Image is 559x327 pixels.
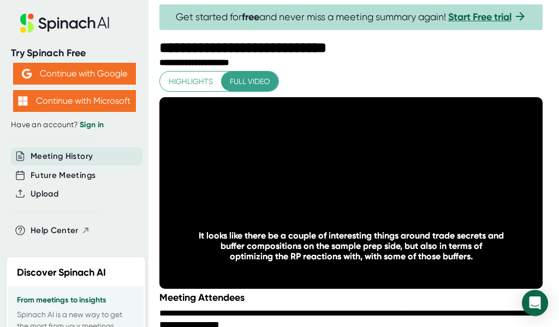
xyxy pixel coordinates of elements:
[221,72,278,92] button: Full video
[31,150,93,163] button: Meeting History
[522,290,548,316] div: Open Intercom Messenger
[17,265,106,280] h2: Discover Spinach AI
[17,296,135,305] h3: From meetings to insights
[31,224,79,237] span: Help Center
[448,11,512,23] a: Start Free trial
[242,11,259,23] b: free
[176,11,527,23] span: Get started for and never miss a meeting summary again!
[160,72,222,92] button: Highlights
[13,63,136,85] button: Continue with Google
[169,75,213,88] span: Highlights
[11,120,138,130] div: Have an account?
[31,188,58,200] button: Upload
[198,230,504,261] div: It looks like there be a couple of interesting things around trade secrets and buffer composition...
[31,169,96,182] button: Future Meetings
[13,90,136,112] button: Continue with Microsoft
[230,75,270,88] span: Full video
[80,120,104,129] a: Sign in
[22,69,32,79] img: Aehbyd4JwY73AAAAAElFTkSuQmCC
[159,292,545,304] div: Meeting Attendees
[11,47,138,60] div: Try Spinach Free
[31,224,90,237] button: Help Center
